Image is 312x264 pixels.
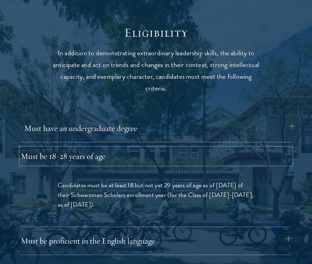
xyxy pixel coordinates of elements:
[49,25,263,40] h2: Eligibility
[24,120,295,136] button: Must have an undergraduate degree
[21,233,291,249] button: Must be proficient in the English language
[21,148,291,164] button: Must be 18-28 years of age
[58,180,253,209] span: Candidates must be at least 18 but not yet 29 years of age as of [DATE] of their Schwarzman Schol...
[49,47,263,94] p: In addition to demonstrating extraordinary leadership skills, the ability to anticipate and act o...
